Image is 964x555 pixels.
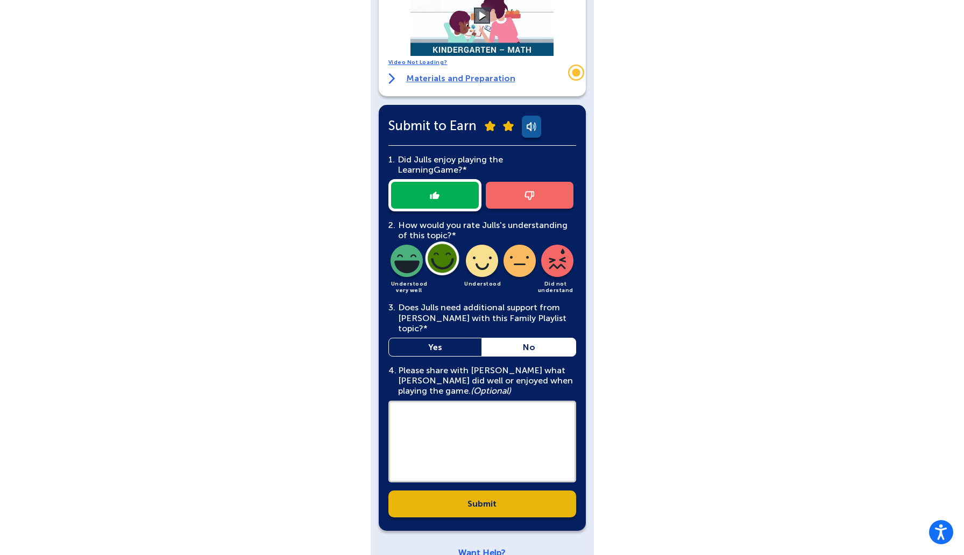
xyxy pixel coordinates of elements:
[524,191,534,200] img: thumb-down-icon.png
[388,302,576,333] div: Does Julls need additional support from [PERSON_NAME] with this Family Playlist topic?*
[388,302,395,312] span: 3.
[565,62,587,83] div: Trigger Stonly widget
[388,73,395,84] img: right-arrow.svg
[539,245,576,281] img: light-did-not-understand-icon.png
[388,73,515,84] a: Materials and Preparation
[471,386,511,396] em: (Optional)
[388,120,477,131] span: Submit to Earn
[388,338,483,357] a: Yes
[501,245,538,281] img: light-slightly-understood-icon.png
[388,490,576,517] a: Submit
[388,220,395,230] span: 2.
[538,281,573,294] span: Did not understand
[388,59,448,66] a: Video Not Loading?
[464,245,500,281] img: light-understood-icon.png
[395,154,576,175] div: Did Julls enjoy playing the Learning
[398,365,573,396] main: Please share with [PERSON_NAME] what [PERSON_NAME] did well or enjoyed when playing the game.
[388,154,395,165] span: 1.
[388,245,425,281] img: light-understood-very-well-icon.png
[434,165,467,175] span: Game?*
[388,220,576,240] div: How would you rate Julls's understanding of this topic?*
[482,338,576,357] a: No
[503,121,514,131] img: submit-star.png
[464,281,501,287] span: Understood
[485,121,495,131] img: submit-star.png
[391,281,428,294] span: Understood very well
[388,365,396,375] span: 4.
